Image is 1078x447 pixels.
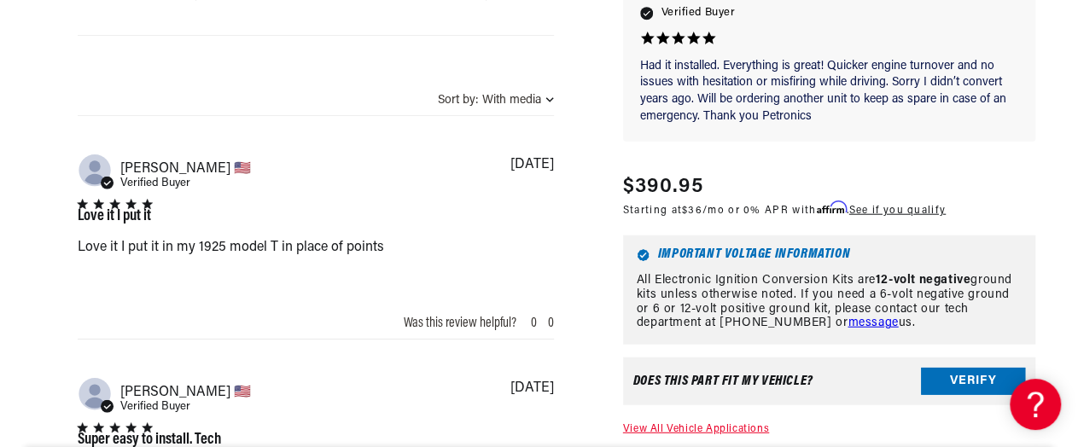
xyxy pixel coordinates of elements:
[510,158,554,171] div: [DATE]
[623,171,703,202] span: $390.95
[848,317,898,330] a: message
[661,4,735,23] span: Verified Buyer
[816,201,846,214] span: Affirm
[849,206,946,216] a: See if you qualify - Learn more about Affirm Financing (opens in modal)
[120,401,190,412] span: Verified Buyer
[633,374,813,388] div: Does This part fit My vehicle?
[637,274,1022,331] p: All Electronic Ignition Conversion Kits are ground kits unless otherwise noted. If you need a 6-v...
[120,160,251,176] span: roy l.
[510,381,554,395] div: [DATE]
[548,316,554,330] div: 0
[404,316,516,330] div: Was this review helpful?
[921,368,1025,395] button: Verify
[640,58,1018,125] p: Had it installed. Everything is great! Quicker engine turnover and no issues with hesitation or m...
[438,94,478,107] span: Sort by:
[623,424,769,434] a: View All Vehicle Applications
[120,383,251,399] span: Joseph C.
[438,94,554,107] button: Sort by:With media
[78,423,221,432] div: 5 star rating out of 5 stars
[531,316,537,330] div: 0
[875,274,970,287] strong: 12-volt negative
[623,202,946,218] p: Starting at /mo or 0% APR with .
[78,200,152,209] div: 5 star rating out of 5 stars
[482,94,541,107] div: With media
[682,206,702,216] span: $36
[78,209,152,224] div: Love it I put it
[120,177,190,189] span: Verified Buyer
[637,249,1022,262] h6: Important Voltage Information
